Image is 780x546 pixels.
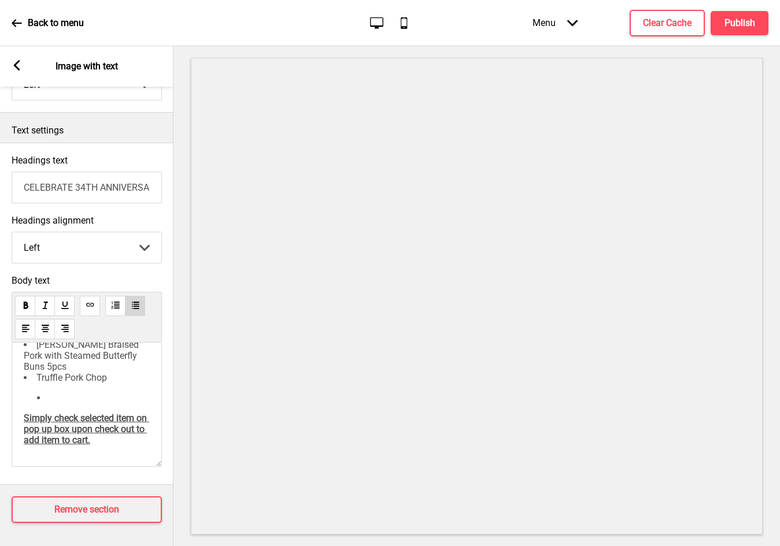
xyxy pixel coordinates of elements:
[105,296,125,316] button: orderedList
[80,296,100,316] button: link
[711,11,768,35] button: Publish
[12,8,84,39] a: Back to menu
[56,60,118,73] p: Image with text
[12,275,162,286] span: Body text
[630,10,705,36] button: Clear Cache
[54,319,75,339] button: alignRight
[15,296,35,316] button: bold
[15,319,35,339] button: alignLeft
[724,17,755,29] h4: Publish
[643,17,692,29] h4: Clear Cache
[125,296,145,316] button: unorderedList
[35,319,55,339] button: alignCenter
[12,124,162,137] p: Text settings
[35,296,55,316] button: italic
[521,6,589,40] div: Menu
[54,503,119,516] h4: Remove section
[12,496,162,523] button: Remove section
[12,155,68,166] label: Headings text
[36,372,107,383] span: Truffle Pork Chop
[54,296,75,316] button: underline
[24,339,141,372] span: [PERSON_NAME] Braised Pork with Steamed Butterfly Buns 5pcs
[24,413,149,445] span: Simply check selected item on pop up box upon check out to add item to cart.
[12,215,162,226] label: Headings alignment
[28,17,84,29] p: Back to menu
